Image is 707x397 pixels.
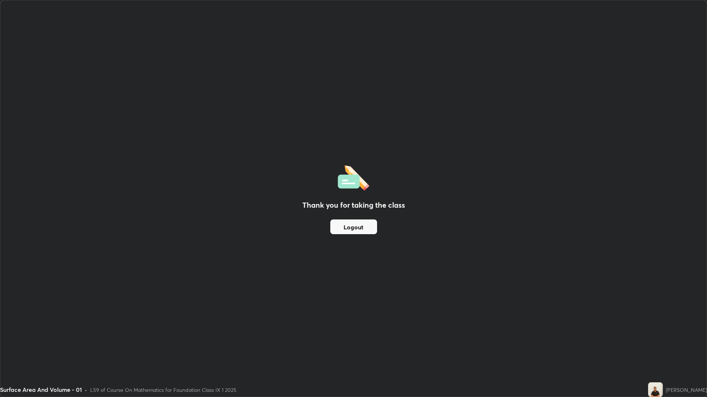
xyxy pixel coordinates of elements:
[302,200,405,211] h2: Thank you for taking the class
[648,382,663,397] img: c6c4bda55b2f4167a00ade355d1641a8.jpg
[666,386,707,394] div: [PERSON_NAME]
[338,163,369,191] img: offlineFeedback.1438e8b3.svg
[85,386,87,394] div: •
[330,219,377,234] button: Logout
[90,386,236,394] div: L59 of Course On Mathematics for Foundation Class IX 1 2025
